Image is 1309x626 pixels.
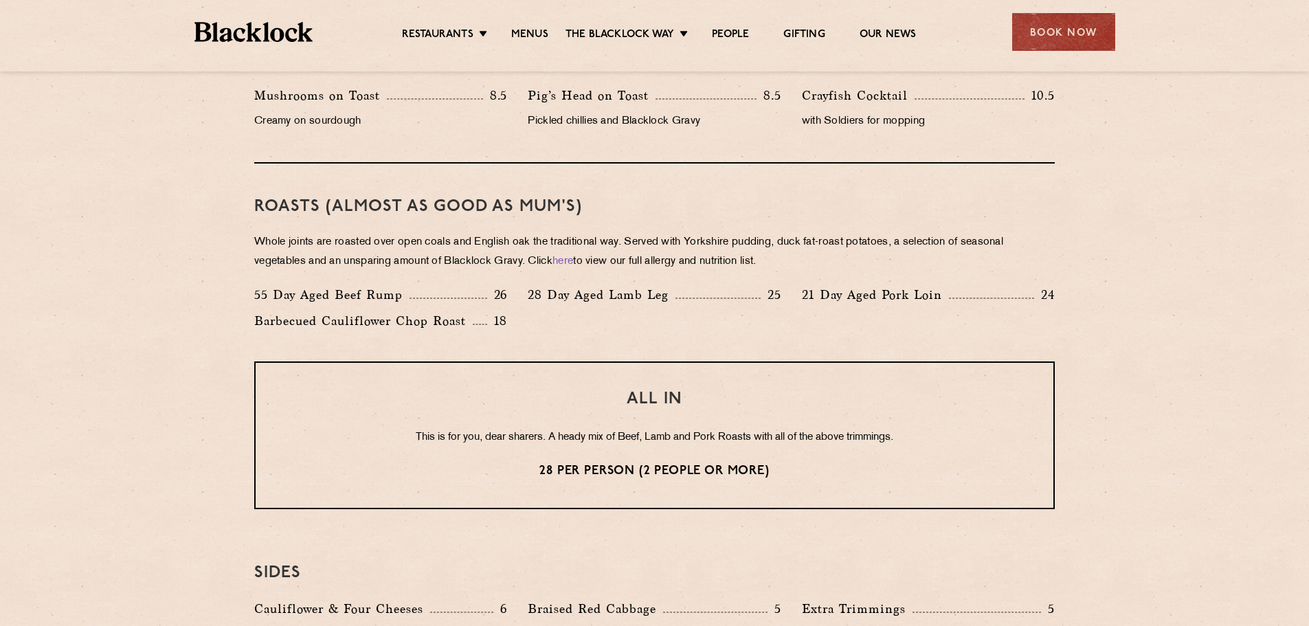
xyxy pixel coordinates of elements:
p: Extra Trimmings [802,599,913,618]
p: 28 Day Aged Lamb Leg [528,285,675,304]
p: 6 [493,600,507,618]
h3: Roasts (Almost as good as Mum's) [254,198,1055,216]
p: 24 [1034,286,1055,304]
a: People [712,28,749,43]
p: Pig’s Head on Toast [528,86,656,105]
a: Menus [511,28,548,43]
p: This is for you, dear sharers. A heady mix of Beef, Lamb and Pork Roasts with all of the above tr... [283,429,1026,447]
p: 5 [1041,600,1055,618]
img: BL_Textured_Logo-footer-cropped.svg [194,22,313,42]
p: Barbecued Cauliflower Chop Roast [254,311,473,331]
p: Mushrooms on Toast [254,86,387,105]
p: Whole joints are roasted over open coals and English oak the traditional way. Served with Yorkshi... [254,233,1055,271]
h3: SIDES [254,564,1055,582]
a: The Blacklock Way [566,28,674,43]
p: 26 [487,286,508,304]
div: Book Now [1012,13,1115,51]
a: here [552,256,573,267]
p: 25 [761,286,781,304]
p: 8.5 [483,87,508,104]
a: Restaurants [402,28,473,43]
p: with Soldiers for mopping [802,112,1055,131]
p: 18 [487,312,508,330]
p: 10.5 [1025,87,1055,104]
h3: ALL IN [283,390,1026,408]
a: Gifting [783,28,825,43]
p: Pickled chillies and Blacklock Gravy [528,112,781,131]
p: 21 Day Aged Pork Loin [802,285,949,304]
p: 55 Day Aged Beef Rump [254,285,410,304]
p: Creamy on sourdough [254,112,507,131]
p: 28 per person (2 people or more) [283,462,1026,480]
p: 5 [768,600,781,618]
p: 8.5 [757,87,781,104]
a: Our News [860,28,917,43]
p: Crayfish Cocktail [802,86,915,105]
p: Braised Red Cabbage [528,599,663,618]
p: Cauliflower & Four Cheeses [254,599,430,618]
